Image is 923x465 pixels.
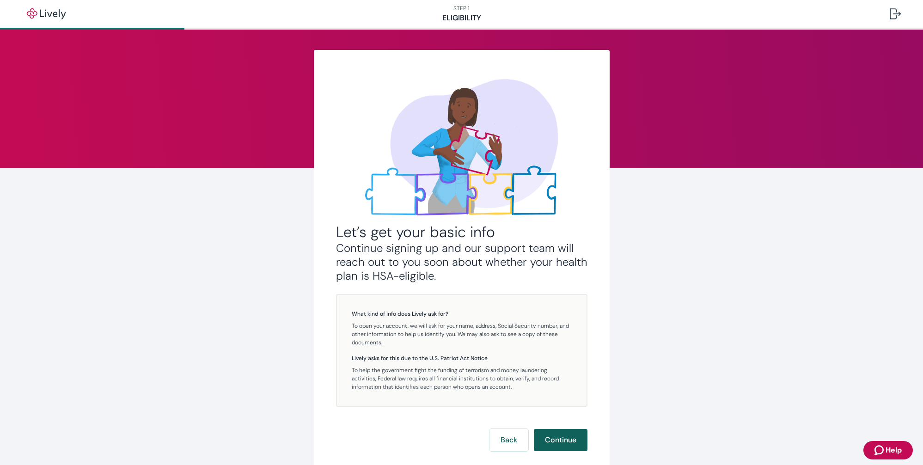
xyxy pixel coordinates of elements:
[352,310,572,318] h5: What kind of info does Lively ask for?
[352,366,572,391] p: To help the government fight the funding of terrorism and money laundering activities, Federal la...
[863,441,913,459] button: Zendesk support iconHelp
[336,223,587,241] h2: Let’s get your basic info
[489,429,528,451] button: Back
[352,354,572,362] h5: Lively asks for this due to the U.S. Patriot Act Notice
[882,3,908,25] button: Log out
[886,445,902,456] span: Help
[352,322,572,347] p: To open your account, we will ask for your name, address, Social Security number, and other infor...
[534,429,587,451] button: Continue
[336,241,587,283] h3: Continue signing up and our support team will reach out to you soon about whether your health pla...
[20,8,72,19] img: Lively
[874,445,886,456] svg: Zendesk support icon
